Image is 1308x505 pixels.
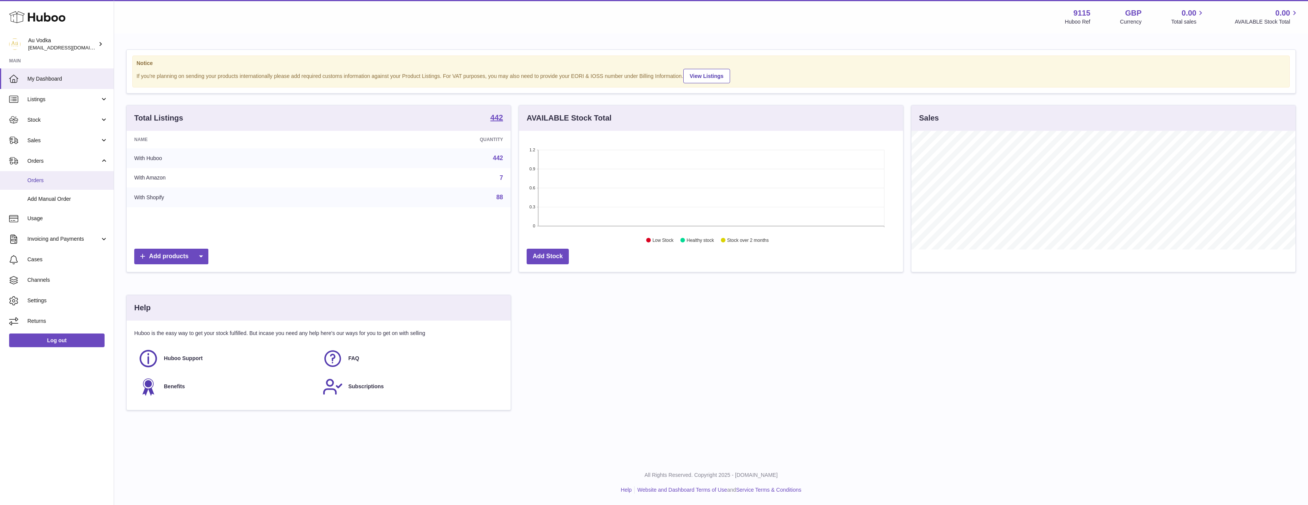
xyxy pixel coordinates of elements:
[138,348,315,369] a: Huboo Support
[736,487,802,493] a: Service Terms & Conditions
[490,114,503,123] a: 442
[493,155,503,161] a: 442
[27,195,108,203] span: Add Manual Order
[1235,8,1299,25] a: 0.00 AVAILABLE Stock Total
[164,383,185,390] span: Benefits
[348,355,359,362] span: FAQ
[138,376,315,397] a: Benefits
[134,113,183,123] h3: Total Listings
[137,68,1286,83] div: If you're planning on sending your products internationally please add required customs informati...
[27,116,100,124] span: Stock
[1125,8,1141,18] strong: GBP
[500,175,503,181] a: 7
[27,276,108,284] span: Channels
[1171,8,1205,25] a: 0.00 Total sales
[348,383,384,390] span: Subscriptions
[27,137,100,144] span: Sales
[727,238,768,243] text: Stock over 2 months
[529,167,535,171] text: 0.9
[652,238,674,243] text: Low Stock
[527,249,569,264] a: Add Stock
[127,131,337,148] th: Name
[137,60,1286,67] strong: Notice
[687,238,714,243] text: Healthy stock
[683,69,730,83] a: View Listings
[27,235,100,243] span: Invoicing and Payments
[134,249,208,264] a: Add products
[533,224,535,228] text: 0
[637,487,727,493] a: Website and Dashboard Terms of Use
[27,96,100,103] span: Listings
[134,303,151,313] h3: Help
[621,487,632,493] a: Help
[28,44,112,51] span: [EMAIL_ADDRESS][DOMAIN_NAME]
[127,187,337,207] td: With Shopify
[164,355,203,362] span: Huboo Support
[120,472,1302,479] p: All Rights Reserved. Copyright 2025 - [DOMAIN_NAME]
[496,194,503,200] a: 88
[529,148,535,152] text: 1.2
[27,157,100,165] span: Orders
[1275,8,1290,18] span: 0.00
[9,333,105,347] a: Log out
[337,131,511,148] th: Quantity
[27,177,108,184] span: Orders
[27,297,108,304] span: Settings
[127,168,337,188] td: With Amazon
[1120,18,1142,25] div: Currency
[635,486,801,494] li: and
[127,148,337,168] td: With Huboo
[1065,18,1091,25] div: Huboo Ref
[27,318,108,325] span: Returns
[1235,18,1299,25] span: AVAILABLE Stock Total
[27,215,108,222] span: Usage
[322,376,499,397] a: Subscriptions
[490,114,503,121] strong: 442
[919,113,939,123] h3: Sales
[28,37,97,51] div: Au Vodka
[134,330,503,337] p: Huboo is the easy way to get your stock fulfilled. But incase you need any help here's our ways f...
[9,38,21,50] img: tommyroberts@auvodka.co.uk
[529,186,535,190] text: 0.6
[27,75,108,83] span: My Dashboard
[322,348,499,369] a: FAQ
[1171,18,1205,25] span: Total sales
[1073,8,1091,18] strong: 9115
[529,205,535,209] text: 0.3
[27,256,108,263] span: Cases
[1182,8,1197,18] span: 0.00
[527,113,611,123] h3: AVAILABLE Stock Total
